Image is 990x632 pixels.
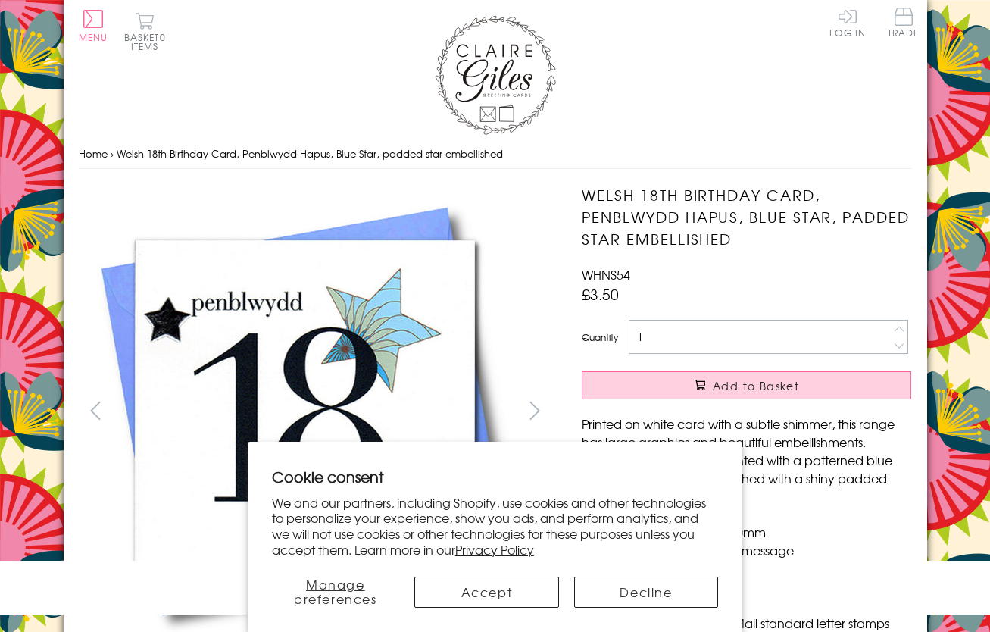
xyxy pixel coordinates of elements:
[272,495,719,558] p: We and our partners, including Shopify, use cookies and other technologies to personalize your ex...
[272,466,719,487] h2: Cookie consent
[582,415,911,505] p: Printed on white card with a subtle shimmer, this range has large graphics and beautiful embellis...
[79,139,912,170] nav: breadcrumbs
[582,184,911,249] h1: Welsh 18th Birthday Card, Penblwydd Hapus, Blue Star, padded star embellished
[111,146,114,161] span: ›
[124,12,166,51] button: Basket0 items
[582,371,911,399] button: Add to Basket
[79,30,108,44] span: Menu
[79,393,113,427] button: prev
[597,559,911,577] li: Printed in the U.K on quality 350gsm board
[888,8,920,40] a: Trade
[435,15,556,135] img: Claire Giles Greetings Cards
[455,540,534,558] a: Privacy Policy
[79,10,108,42] button: Menu
[272,577,399,608] button: Manage preferences
[517,393,551,427] button: next
[582,283,619,305] span: £3.50
[829,8,866,37] a: Log In
[597,614,911,632] li: Can be sent with Royal Mail standard letter stamps
[574,577,719,608] button: Decline
[414,577,559,608] button: Accept
[117,146,503,161] span: Welsh 18th Birthday Card, Penblwydd Hapus, Blue Star, padded star embellished
[888,8,920,37] span: Trade
[131,30,166,53] span: 0 items
[582,265,630,283] span: WHNS54
[294,575,377,608] span: Manage preferences
[713,378,799,393] span: Add to Basket
[597,541,911,559] li: Blank inside for your own message
[582,330,618,344] label: Quantity
[597,523,911,541] li: Dimensions: 150mm x 150mm
[79,146,108,161] a: Home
